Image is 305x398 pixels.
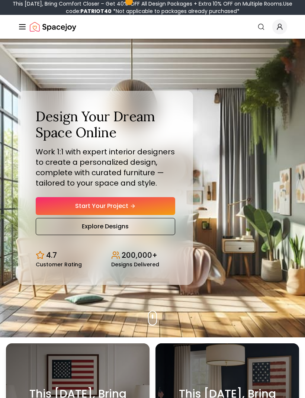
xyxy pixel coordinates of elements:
[36,218,175,235] a: Explore Designs
[80,7,112,15] b: PATRIOT40
[46,250,57,260] p: 4.7
[112,7,240,15] span: *Not applicable to packages already purchased*
[30,19,76,34] a: Spacejoy
[36,109,175,141] h1: Design Your Dream Space Online
[30,19,76,34] img: Spacejoy Logo
[122,250,157,260] p: 200,000+
[36,262,82,267] small: Customer Rating
[111,262,159,267] small: Designs Delivered
[18,15,287,39] nav: Global
[36,197,175,215] a: Start Your Project
[36,244,175,267] div: Design stats
[36,147,175,188] p: Work 1:1 with expert interior designers to create a personalized design, complete with curated fu...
